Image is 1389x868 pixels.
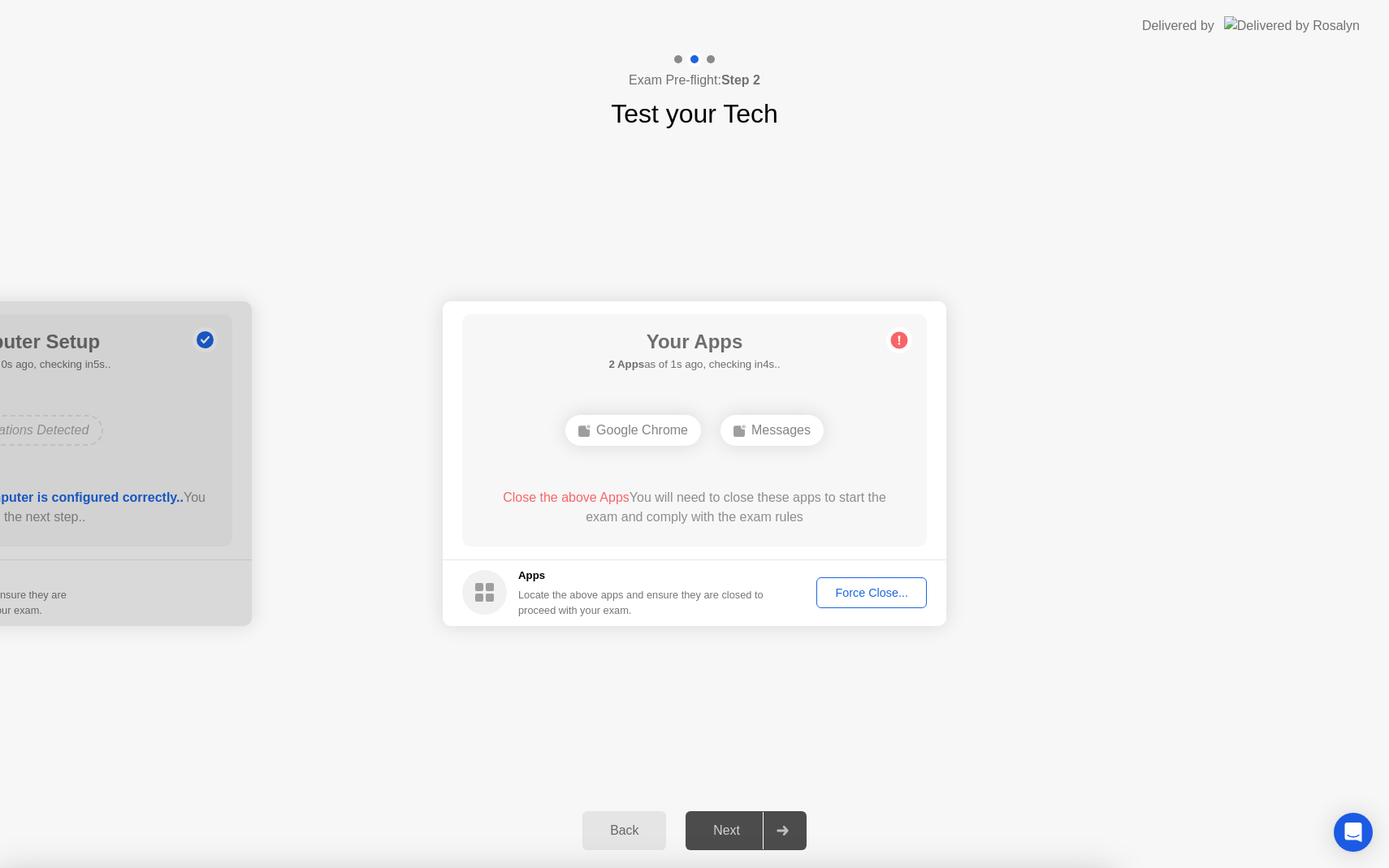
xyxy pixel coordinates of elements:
[1224,16,1360,35] img: Delivered by Rosalyn
[690,823,763,838] div: Next
[611,94,778,133] h1: Test your Tech
[608,327,780,356] h1: Your Apps
[629,71,760,90] h4: Exam Pre-flight:
[486,488,904,527] div: You will need to close these apps to start the exam and comply with the exam rules
[720,415,824,446] div: Messages
[1142,16,1214,36] div: Delivered by
[1334,813,1373,852] div: Open Intercom Messenger
[721,73,760,87] b: Step 2
[608,358,644,370] b: 2 Apps
[822,586,921,599] div: Force Close...
[503,490,630,504] span: Close the above Apps
[518,587,764,618] div: Locate the above apps and ensure they are closed to proceed with your exam.
[518,568,764,584] h5: Apps
[608,356,780,373] h5: as of 1s ago, checking in4s..
[587,823,661,838] div: Back
[565,415,701,446] div: Google Chrome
